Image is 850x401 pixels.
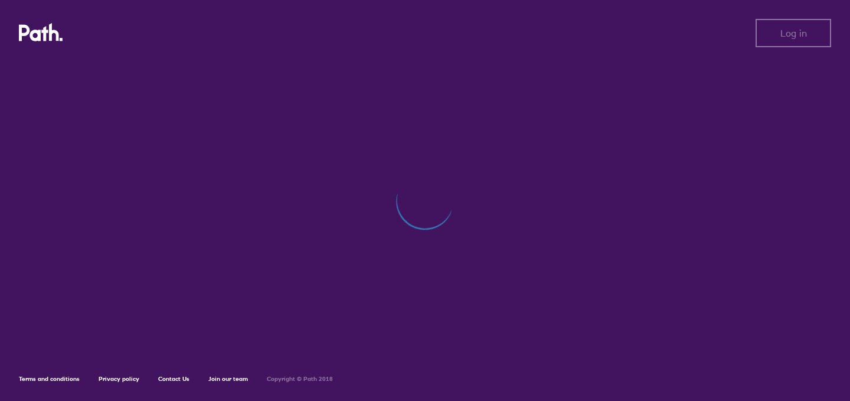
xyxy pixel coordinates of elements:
[158,375,189,383] a: Contact Us
[208,375,248,383] a: Join our team
[99,375,139,383] a: Privacy policy
[780,28,807,38] span: Log in
[756,19,831,47] button: Log in
[19,375,80,383] a: Terms and conditions
[267,376,333,383] h6: Copyright © Path 2018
